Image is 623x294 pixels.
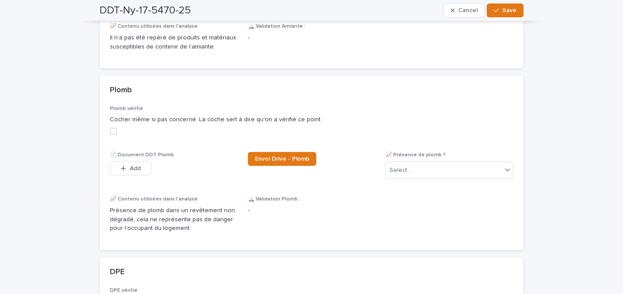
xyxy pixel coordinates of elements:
[110,197,198,202] span: 📈 Contenu utilisées dans l'analyse
[110,152,174,158] span: 📄 Document DDT Plomb
[110,288,138,293] span: DPE vérifié
[110,206,238,233] p: Présence de plomb dans un revêtement non dégradé, cela ne représente pas de danger pour l’occupan...
[110,268,125,277] h2: DPE
[458,7,478,13] span: Cancel
[110,115,513,124] p: Cocher même si pas concerné. La coche sert à dire qu'on a vérifié ce point
[110,86,132,95] h2: Plomb
[130,165,141,171] span: Add
[248,206,376,215] p: -
[443,3,485,17] button: Cancel
[100,4,191,17] h2: DDT-Ny-17-5470-25
[389,166,411,175] div: Select...
[255,156,309,162] span: Envoi Drive - Plomb
[110,24,198,29] span: 📈 Contenu utilisées dans l'analyse
[248,24,305,29] span: 🏔️ Validation Amiante :
[248,33,376,42] p: -
[110,33,238,52] p: Il n’a pas été repéré de produits et matériaux susceptibles de contenir de l’amiante.
[385,152,446,158] span: 📈 Présence de plomb ?
[248,197,300,202] span: 🏔️ Validation Plomb :
[110,162,151,175] button: Add
[248,152,316,166] a: Envoi Drive - Plomb
[110,106,143,111] span: Plomb vérifié
[502,7,517,13] span: Save
[487,3,523,17] button: Save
